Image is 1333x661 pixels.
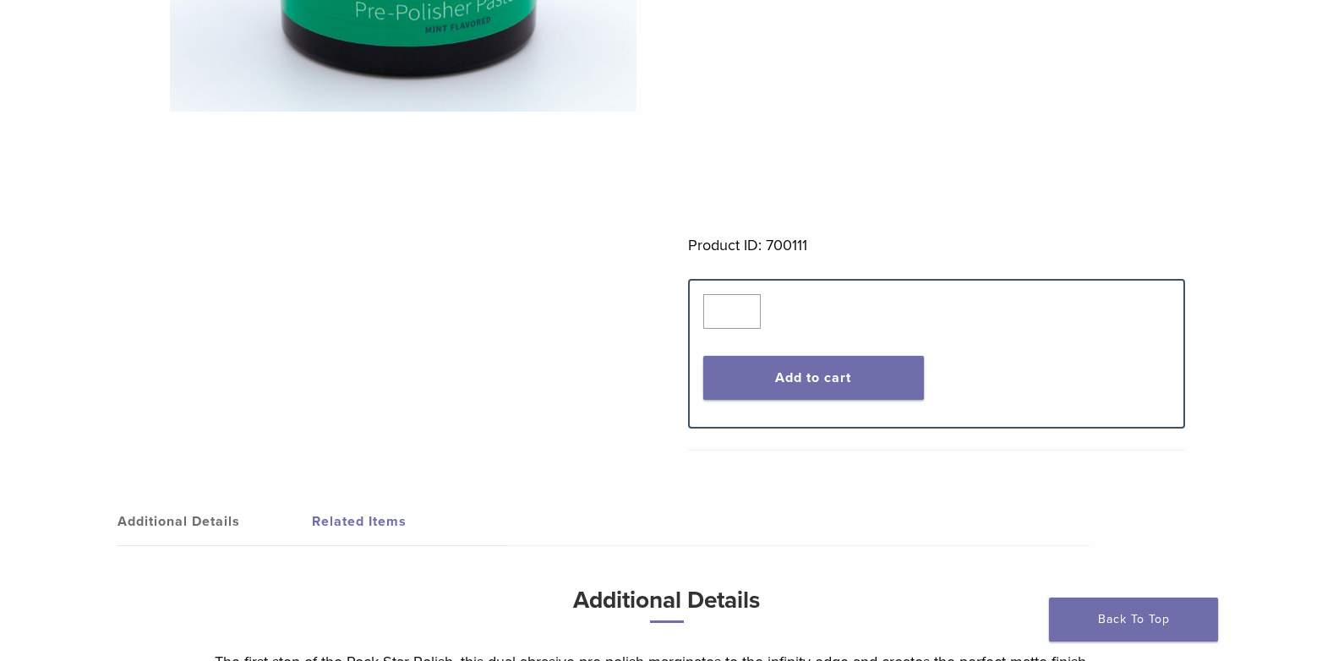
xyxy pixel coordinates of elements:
[117,498,312,545] a: Additional Details
[312,498,506,545] a: Related Items
[688,232,1185,258] p: Product ID: 700111
[1049,598,1218,642] a: Back To Top
[215,580,1119,636] h3: Additional Details
[703,356,924,400] button: Add to cart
